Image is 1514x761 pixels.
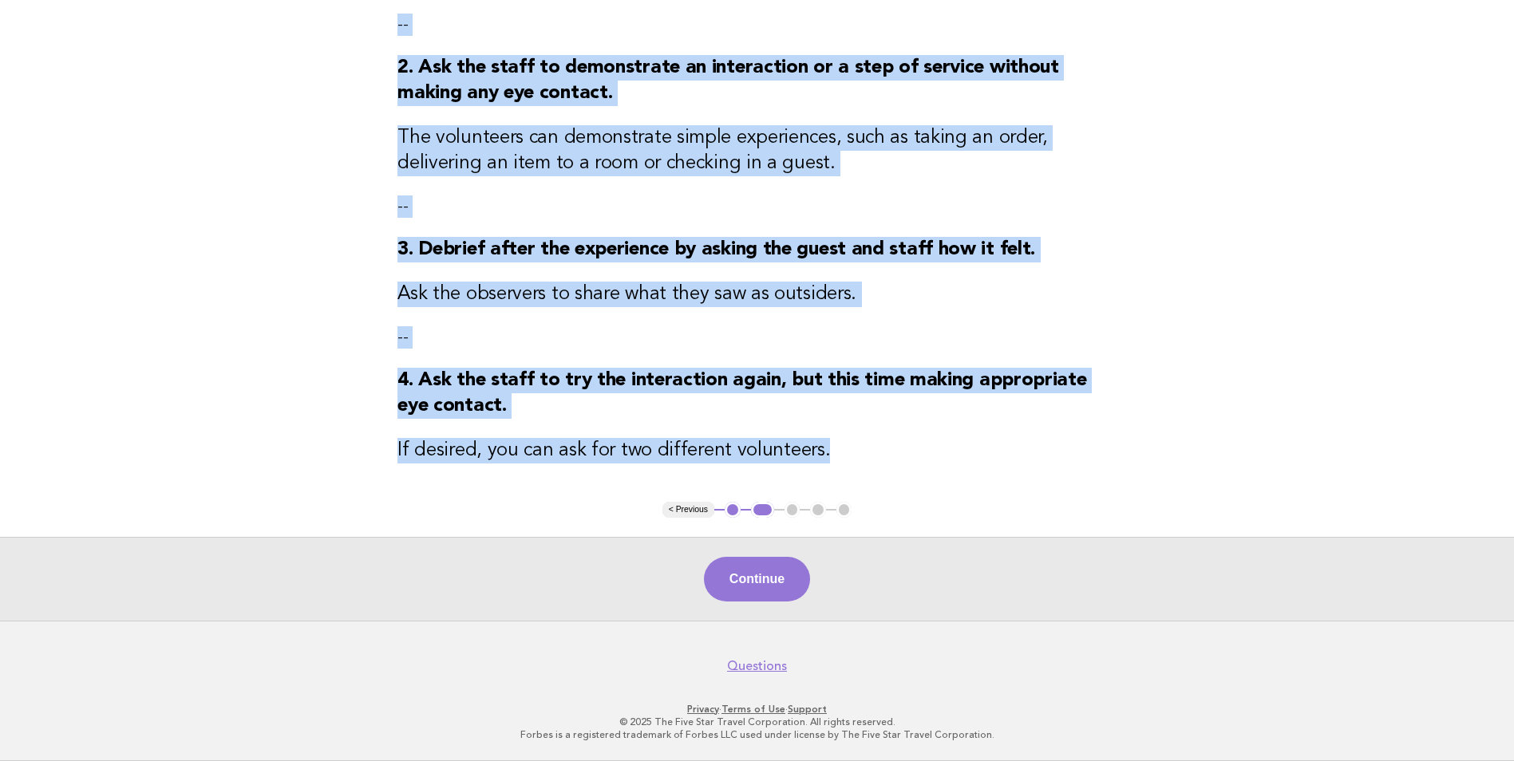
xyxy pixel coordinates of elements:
[397,58,1059,103] strong: 2. Ask the staff to demonstrate an interaction or a step of service without making any eye contact.
[269,703,1246,716] p: · ·
[397,371,1086,416] strong: 4. Ask the staff to try the interaction again, but this time making appropriate eye contact.
[721,704,785,715] a: Terms of Use
[662,502,714,518] button: < Previous
[397,326,1117,349] p: --
[397,282,1117,307] h3: Ask the observers to share what they saw as outsiders.
[751,502,774,518] button: 2
[788,704,827,715] a: Support
[725,502,741,518] button: 1
[397,125,1117,176] h3: The volunteers can demonstrate simple experiences, such as taking an order, delivering an item to...
[397,14,1117,36] p: --
[397,195,1117,218] p: --
[397,438,1117,463] h3: If desired, you can ask for two different volunteers.
[269,728,1246,741] p: Forbes is a registered trademark of Forbes LLC used under license by The Five Star Travel Corpora...
[397,240,1035,259] strong: 3. Debrief after the experience by asking the guest and staff how it felt.
[269,716,1246,728] p: © 2025 The Five Star Travel Corporation. All rights reserved.
[687,704,719,715] a: Privacy
[727,658,787,674] a: Questions
[704,557,810,601] button: Continue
